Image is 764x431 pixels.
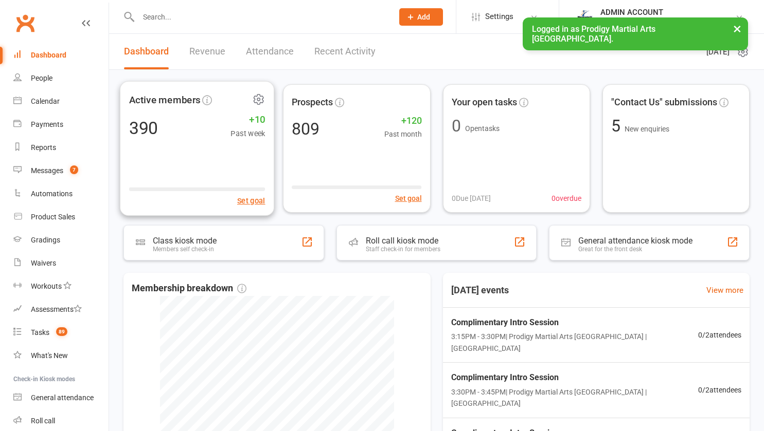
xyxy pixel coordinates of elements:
[451,331,699,354] span: 3:15PM - 3:30PM | Prodigy Martial Arts [GEOGRAPHIC_DATA] | [GEOGRAPHIC_DATA]
[452,118,461,134] div: 0
[31,393,94,402] div: General attendance
[31,305,82,313] div: Assessments
[384,128,422,140] span: Past month
[129,92,201,107] span: Active members
[153,246,217,253] div: Members self check-in
[578,236,692,246] div: General attendance kiosk mode
[56,327,67,336] span: 89
[129,119,158,137] div: 390
[12,10,38,36] a: Clubworx
[132,281,246,296] span: Membership breakdown
[13,321,109,344] a: Tasks 89
[417,13,430,21] span: Add
[698,329,741,341] span: 0 / 2 attendees
[600,17,735,26] div: Prodigy Martial Arts [GEOGRAPHIC_DATA]
[575,7,595,27] img: thumb_image1686208220.png
[698,384,741,396] span: 0 / 2 attendees
[600,8,735,17] div: ADMIN ACCOUNT
[552,193,581,204] span: 0 overdue
[31,236,60,244] div: Gradings
[237,195,265,207] button: Set goal
[31,351,68,360] div: What's New
[13,252,109,275] a: Waivers
[31,120,63,128] div: Payments
[292,95,333,110] span: Prospects
[31,282,62,290] div: Workouts
[13,67,109,90] a: People
[399,8,443,26] button: Add
[13,136,109,159] a: Reports
[13,298,109,321] a: Assessments
[13,205,109,229] a: Product Sales
[31,190,73,198] div: Automations
[465,124,500,133] span: Open tasks
[230,127,265,140] span: Past week
[230,112,265,127] span: +10
[366,246,440,253] div: Staff check-in for members
[70,165,78,174] span: 7
[485,5,513,28] span: Settings
[13,159,109,182] a: Messages 7
[395,193,422,204] button: Set goal
[452,95,517,110] span: Your open tasks
[578,246,692,253] div: Great for the front desk
[13,182,109,205] a: Automations
[13,229,109,252] a: Gradings
[451,386,699,409] span: 3:30PM - 3:45PM | Prodigy Martial Arts [GEOGRAPHIC_DATA] | [GEOGRAPHIC_DATA]
[13,386,109,409] a: General attendance kiosk mode
[31,166,63,175] div: Messages
[728,17,747,40] button: ×
[384,114,422,128] span: +120
[31,51,66,59] div: Dashboard
[13,275,109,298] a: Workouts
[135,10,386,24] input: Search...
[451,316,699,329] span: Complimentary Intro Session
[153,236,217,246] div: Class kiosk mode
[13,44,109,67] a: Dashboard
[443,281,517,299] h3: [DATE] events
[451,371,699,384] span: Complimentary Intro Session
[31,417,55,425] div: Roll call
[31,259,56,267] div: Waivers
[611,116,625,136] span: 5
[625,125,669,133] span: New enquiries
[31,74,52,82] div: People
[13,113,109,136] a: Payments
[366,236,440,246] div: Roll call kiosk mode
[292,121,319,137] div: 809
[452,193,491,204] span: 0 Due [DATE]
[31,143,56,152] div: Reports
[31,328,49,336] div: Tasks
[706,284,743,296] a: View more
[13,344,109,367] a: What's New
[532,24,655,44] span: Logged in as Prodigy Martial Arts [GEOGRAPHIC_DATA].
[13,90,109,113] a: Calendar
[31,97,60,105] div: Calendar
[611,95,717,110] span: "Contact Us" submissions
[31,213,75,221] div: Product Sales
